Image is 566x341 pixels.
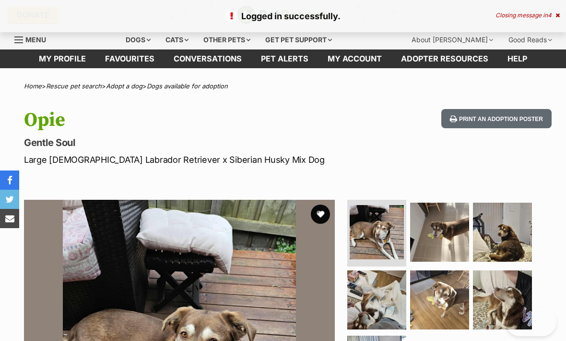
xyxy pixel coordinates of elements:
[350,205,404,259] img: Photo of Opie
[473,270,532,329] img: Photo of Opie
[24,82,42,90] a: Home
[106,82,142,90] a: Adopt a dog
[10,10,556,23] p: Logged in successfully.
[14,30,53,48] a: Menu
[391,49,498,68] a: Adopter resources
[259,30,339,49] div: Get pet support
[318,49,391,68] a: My account
[24,109,346,131] h1: Opie
[24,136,346,149] p: Gentle Soul
[441,109,552,129] button: Print an adoption poster
[95,49,164,68] a: Favourites
[506,307,556,336] iframe: Help Scout Beacon - Open
[473,203,532,262] img: Photo of Opie
[24,153,346,166] p: Large [DEMOGRAPHIC_DATA] Labrador Retriever x Siberian Husky Mix Dog
[159,30,195,49] div: Cats
[25,36,46,44] span: Menu
[502,30,559,49] div: Good Reads
[548,12,552,19] span: 4
[147,82,228,90] a: Dogs available for adoption
[410,203,469,262] img: Photo of Opie
[119,30,157,49] div: Dogs
[405,30,500,49] div: About [PERSON_NAME]
[311,205,330,224] button: favourite
[410,270,469,329] img: Photo of Opie
[197,30,257,49] div: Other pets
[347,270,406,329] img: Photo of Opie
[251,49,318,68] a: Pet alerts
[495,12,560,19] div: Closing message in
[498,49,537,68] a: Help
[164,49,251,68] a: conversations
[46,82,102,90] a: Rescue pet search
[29,49,95,68] a: My profile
